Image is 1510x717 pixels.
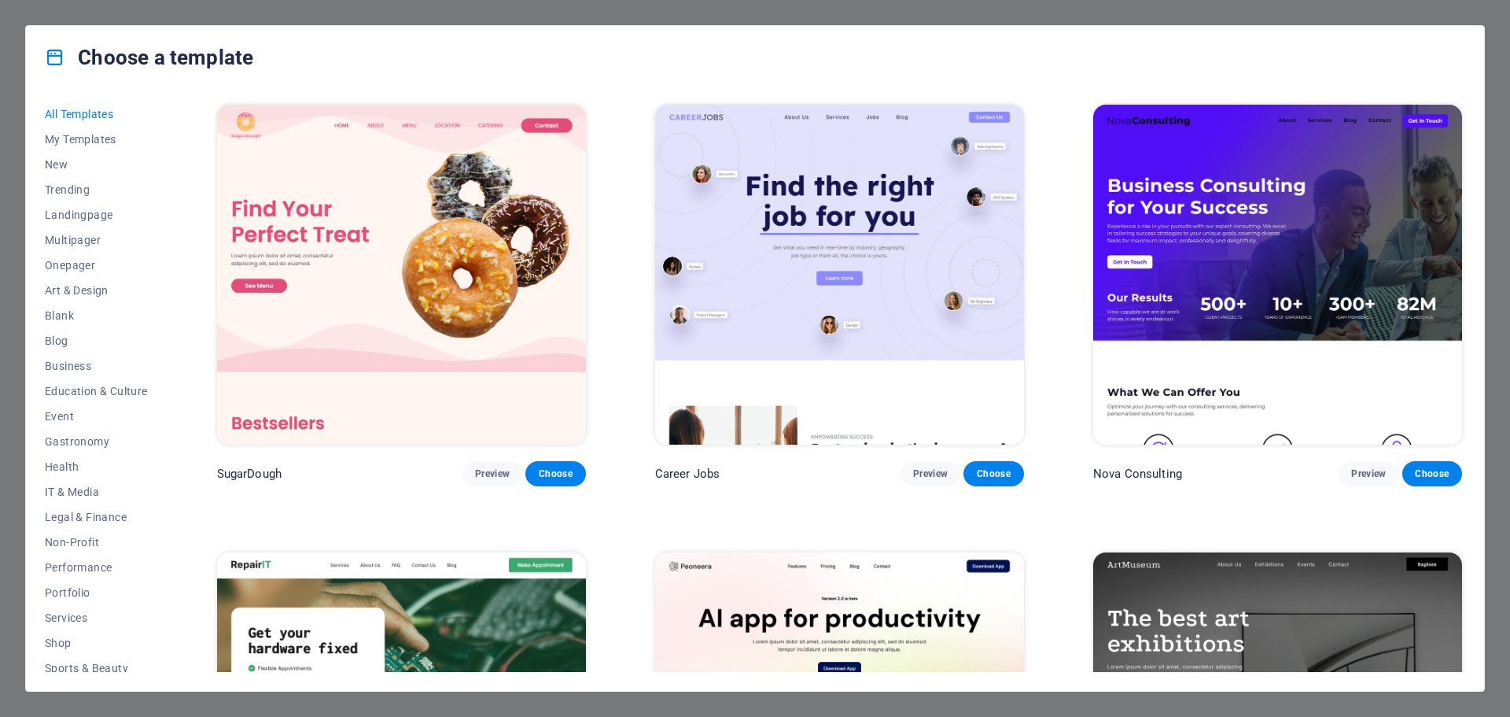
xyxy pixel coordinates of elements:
button: Education & Culture [45,379,148,404]
button: Shop [45,630,148,656]
span: Performance [45,561,148,574]
span: Onepager [45,259,148,272]
span: Blank [45,309,148,322]
button: Performance [45,555,148,580]
button: Blog [45,328,148,353]
button: Preview [1339,461,1398,486]
span: All Templates [45,108,148,120]
button: IT & Media [45,479,148,504]
button: Event [45,404,148,429]
button: Business [45,353,148,379]
span: Trending [45,183,148,196]
p: SugarDough [217,466,282,482]
span: Preview [1351,468,1386,480]
button: Preview [900,461,960,486]
button: Choose [525,461,585,486]
span: Art & Design [45,284,148,297]
button: Legal & Finance [45,504,148,530]
button: My Templates [45,127,148,152]
button: Onepager [45,253,148,278]
button: Choose [1402,461,1462,486]
span: Services [45,612,148,624]
button: Art & Design [45,278,148,303]
span: Business [45,360,148,372]
button: Trending [45,177,148,202]
h4: Choose a template [45,45,253,70]
span: IT & Media [45,486,148,498]
button: Sports & Beauty [45,656,148,681]
span: New [45,158,148,171]
span: Portfolio [45,586,148,599]
button: Portfolio [45,580,148,605]
span: Preview [475,468,510,480]
span: Blog [45,334,148,347]
button: Landingpage [45,202,148,227]
span: Landingpage [45,209,148,221]
span: Choose [976,468,1011,480]
span: Choose [538,468,573,480]
button: Health [45,454,148,479]
span: Choose [1415,468,1449,480]
button: All Templates [45,102,148,127]
button: New [45,152,148,177]
span: Gastronomy [45,435,148,448]
span: My Templates [45,133,148,146]
span: Event [45,410,148,423]
span: Shop [45,637,148,649]
button: Non-Profit [45,530,148,555]
span: Preview [913,468,948,480]
span: Non-Profit [45,536,148,549]
button: Preview [462,461,522,486]
img: Career Jobs [655,105,1024,445]
img: SugarDough [217,105,586,445]
button: Multipager [45,227,148,253]
img: Nova Consulting [1093,105,1462,445]
button: Choose [963,461,1023,486]
button: Blank [45,303,148,328]
span: Education & Culture [45,385,148,397]
button: Gastronomy [45,429,148,454]
button: Services [45,605,148,630]
span: Sports & Beauty [45,662,148,674]
span: Multipager [45,234,148,246]
span: Health [45,460,148,473]
span: Legal & Finance [45,511,148,523]
p: Career Jobs [655,466,720,482]
p: Nova Consulting [1093,466,1182,482]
